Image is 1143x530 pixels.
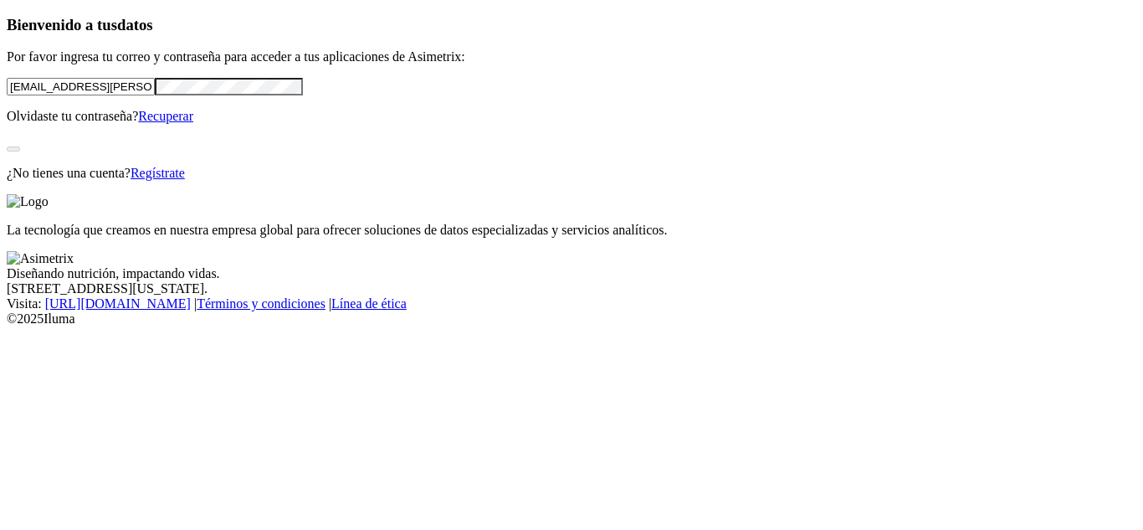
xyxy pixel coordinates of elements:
div: Diseñando nutrición, impactando vidas. [7,266,1136,281]
img: Logo [7,194,49,209]
a: Línea de ética [331,296,407,311]
p: Por favor ingresa tu correo y contraseña para acceder a tus aplicaciones de Asimetrix: [7,49,1136,64]
h3: Bienvenido a tus [7,16,1136,34]
div: [STREET_ADDRESS][US_STATE]. [7,281,1136,296]
span: datos [117,16,153,33]
a: Regístrate [131,166,185,180]
img: Asimetrix [7,251,74,266]
p: La tecnología que creamos en nuestra empresa global para ofrecer soluciones de datos especializad... [7,223,1136,238]
a: [URL][DOMAIN_NAME] [45,296,191,311]
p: ¿No tienes una cuenta? [7,166,1136,181]
div: Visita : | | [7,296,1136,311]
p: Olvidaste tu contraseña? [7,109,1136,124]
div: © 2025 Iluma [7,311,1136,327]
input: Tu correo [7,78,155,95]
a: Recuperar [138,109,193,123]
a: Términos y condiciones [197,296,325,311]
